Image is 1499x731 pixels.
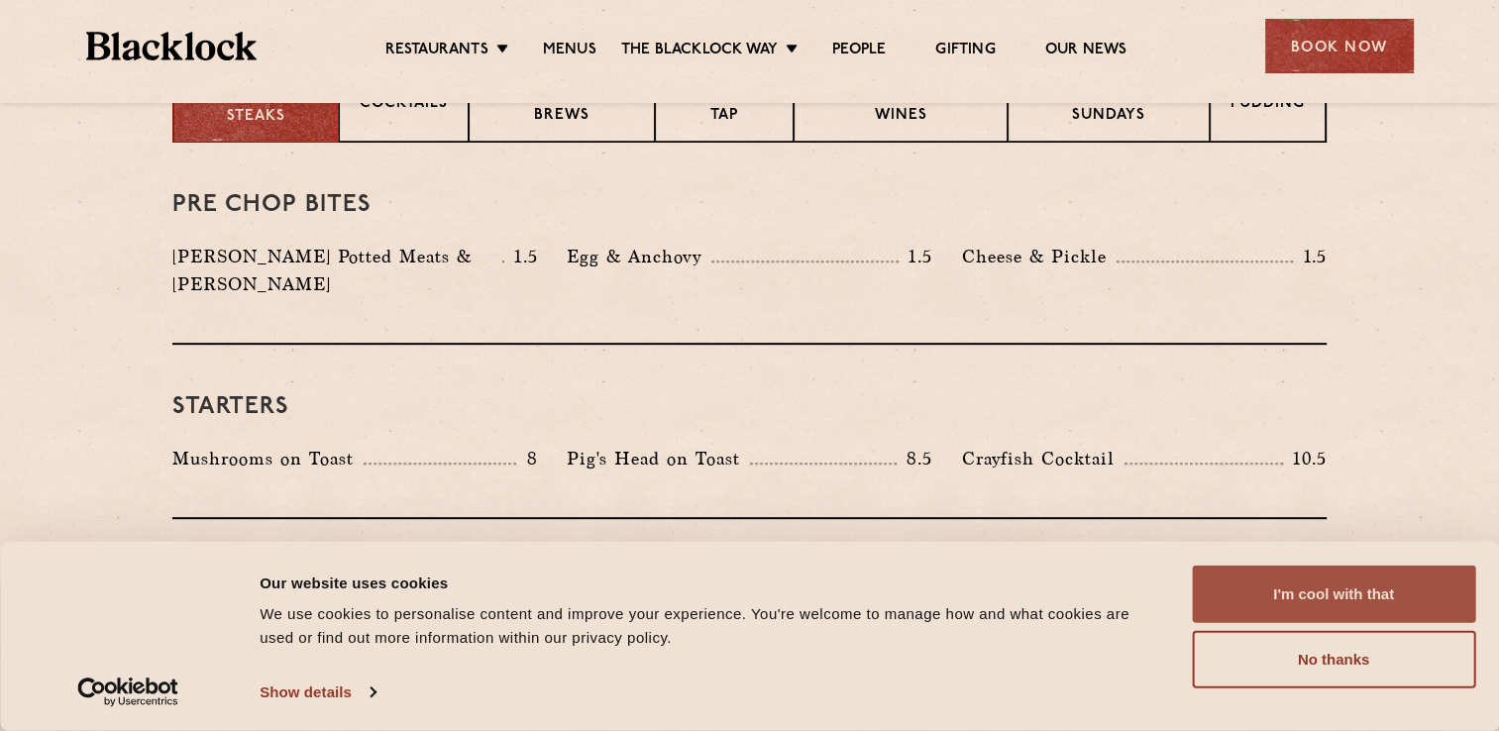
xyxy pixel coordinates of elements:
[897,446,932,471] p: 8.5
[260,602,1147,650] div: We use cookies to personalise content and improve your experience. You're welcome to manage how a...
[832,41,886,62] a: People
[676,82,773,129] p: Wine on Tap
[567,445,750,472] p: Pig's Head on Toast
[172,192,1327,218] h3: Pre Chop Bites
[962,243,1117,270] p: Cheese & Pickle
[567,243,711,270] p: Egg & Anchovy
[814,82,986,129] p: Our favourite wines
[1293,244,1327,269] p: 1.5
[543,41,596,62] a: Menus
[935,41,995,62] a: Gifting
[899,244,932,269] p: 1.5
[172,394,1327,420] h3: Starters
[489,82,634,129] p: Blacklock Brews
[172,243,502,298] p: [PERSON_NAME] Potted Meats & [PERSON_NAME]
[1045,41,1127,62] a: Our News
[1283,446,1327,471] p: 10.5
[86,32,258,60] img: BL_Textured_Logo-footer-cropped.svg
[504,244,538,269] p: 1.5
[172,445,364,472] p: Mushrooms on Toast
[621,41,778,62] a: The Blacklock Way
[1028,82,1189,129] p: Blacklock Sundays
[1192,566,1475,623] button: I'm cool with that
[194,83,318,128] p: Chops & Steaks
[962,445,1124,472] p: Crayfish Cocktail
[1265,19,1414,73] div: Book Now
[42,678,215,707] a: Usercentrics Cookiebot - opens in a new window
[260,571,1147,594] div: Our website uses cookies
[360,93,448,118] p: Cocktails
[1192,631,1475,688] button: No thanks
[260,678,375,707] a: Show details
[385,41,488,62] a: Restaurants
[516,446,537,471] p: 8
[1231,93,1305,118] p: Pudding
